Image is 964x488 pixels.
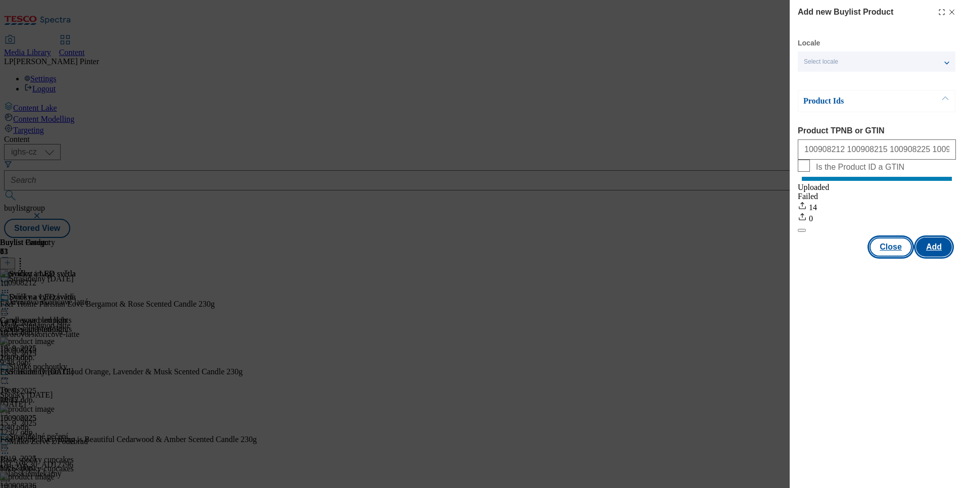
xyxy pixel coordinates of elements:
[803,96,909,106] p: Product Ids
[798,192,956,201] div: Failed
[798,6,893,18] h4: Add new Buylist Product
[798,183,956,192] div: Uploaded
[798,52,955,72] button: Select locale
[798,212,956,223] div: 0
[798,201,956,212] div: 14
[870,237,912,257] button: Close
[798,40,820,46] label: Locale
[816,163,904,172] span: Is the Product ID a GTIN
[798,139,956,160] input: Enter 1 or 20 space separated Product TPNB or GTIN
[804,58,838,66] span: Select locale
[916,237,952,257] button: Add
[798,126,956,135] label: Product TPNB or GTIN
